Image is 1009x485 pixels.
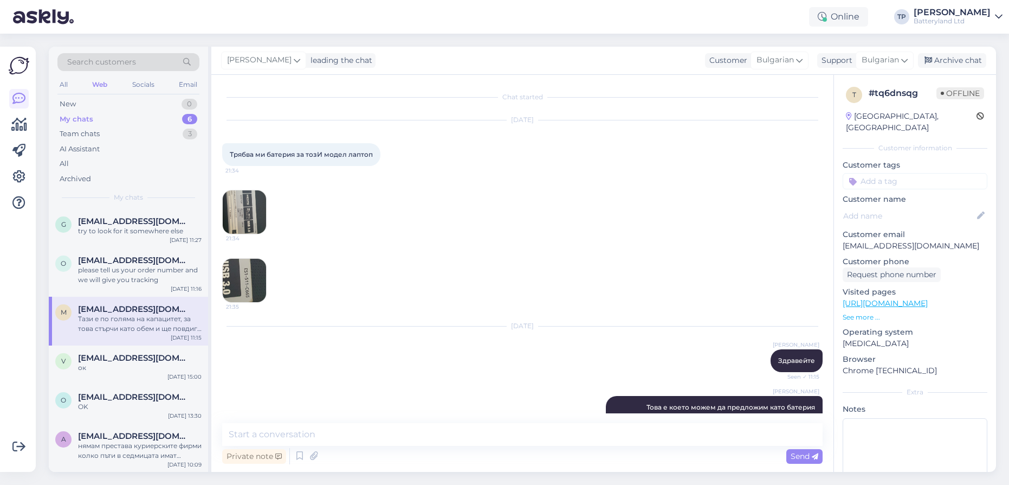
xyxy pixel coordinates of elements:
span: g [61,220,66,228]
p: Visited pages [843,286,987,298]
span: v [61,357,66,365]
div: please tell us your order number and we will give you tracking [78,265,202,285]
div: 6 [182,114,197,125]
div: [DATE] 10:09 [167,461,202,469]
p: [MEDICAL_DATA] [843,338,987,349]
div: Email [177,78,199,92]
div: Private note [222,449,286,464]
div: Customer information [843,143,987,153]
span: 21:34 [225,167,266,175]
img: Attachment [223,190,266,234]
div: leading the chat [306,55,372,66]
div: New [60,99,76,110]
div: [DATE] [222,115,823,125]
span: Bulgarian [756,54,794,66]
span: t [852,91,856,99]
span: alehandropetrov1@gmail.com [78,431,191,441]
input: Add a tag [843,173,987,189]
div: [DATE] 11:27 [170,236,202,244]
div: [DATE] 11:15 [171,334,202,342]
div: Archived [60,174,91,184]
p: Browser [843,354,987,365]
span: giulianamattiello64@gmail.com [78,216,191,226]
span: 21:34 [226,234,267,242]
a: [PERSON_NAME]Batteryland Ltd [914,8,1002,25]
span: [PERSON_NAME] [773,387,819,395]
input: Add name [843,210,975,222]
span: a [61,435,66,443]
span: Трябва ми батерия за тозИ модел лаптоп [230,150,373,158]
img: Attachment [223,259,266,302]
div: Request phone number [843,267,941,282]
div: [DATE] [222,321,823,331]
p: See more ... [843,312,987,322]
div: Extra [843,387,987,397]
span: Това е което можем да предложим като батерия заместител за вас [646,403,817,421]
div: Customer [705,55,747,66]
div: [GEOGRAPHIC_DATA], [GEOGRAPHIC_DATA] [846,111,976,133]
span: O [61,259,66,267]
div: TP [894,9,909,24]
span: Offline [936,87,984,99]
span: vasileva.jivka@gmail.com [78,353,191,363]
span: milenmeisipako@gmail.com [78,304,191,314]
p: Customer name [843,194,987,205]
div: [DATE] 11:16 [171,285,202,293]
span: [PERSON_NAME] [773,341,819,349]
div: AI Assistant [60,144,100,155]
p: Customer email [843,229,987,240]
span: Oumou50@hotmail.com [78,256,191,265]
div: Chat started [222,92,823,102]
span: office@7ss.bg [78,392,191,402]
div: Batteryland Ltd [914,17,991,25]
div: [DATE] 13:30 [168,412,202,420]
span: Send [791,451,818,461]
p: Customer phone [843,256,987,267]
div: Archive chat [918,53,986,68]
span: 21:35 [226,303,267,311]
div: [DATE] 15:00 [167,373,202,381]
div: # tq6dnsqg [869,87,936,100]
div: Web [90,78,109,92]
div: All [60,158,69,169]
span: Здравейте [778,356,815,365]
div: Тази е по голяма на капацитет, за това стърчи като обем и ще повдига малко лаптопа,нямаме с по ма... [78,314,202,334]
span: Bulgarian [862,54,899,66]
p: Notes [843,404,987,415]
span: My chats [114,193,143,202]
div: Online [809,7,868,27]
div: [PERSON_NAME] [914,8,991,17]
div: ок [78,363,202,373]
p: Customer tags [843,159,987,171]
div: 0 [182,99,197,110]
div: 3 [183,129,197,139]
span: m [61,308,67,316]
div: try to look for it somewhere else [78,226,202,236]
div: My chats [60,114,93,125]
div: All [57,78,70,92]
a: [URL][DOMAIN_NAME] [843,298,928,308]
div: Support [817,55,852,66]
div: нямам престава куриерските фирми колко пъти в седмицата имат разнос за това село,по скоро звъннет... [78,441,202,461]
span: Search customers [67,56,136,68]
span: o [61,396,66,404]
span: Seen ✓ 11:15 [779,373,819,381]
div: Team chats [60,129,100,139]
img: Askly Logo [9,55,29,76]
p: [EMAIL_ADDRESS][DOMAIN_NAME] [843,240,987,252]
div: OK [78,402,202,412]
p: Operating system [843,327,987,338]
div: Socials [130,78,157,92]
p: Chrome [TECHNICAL_ID] [843,365,987,376]
span: [PERSON_NAME] [227,54,292,66]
